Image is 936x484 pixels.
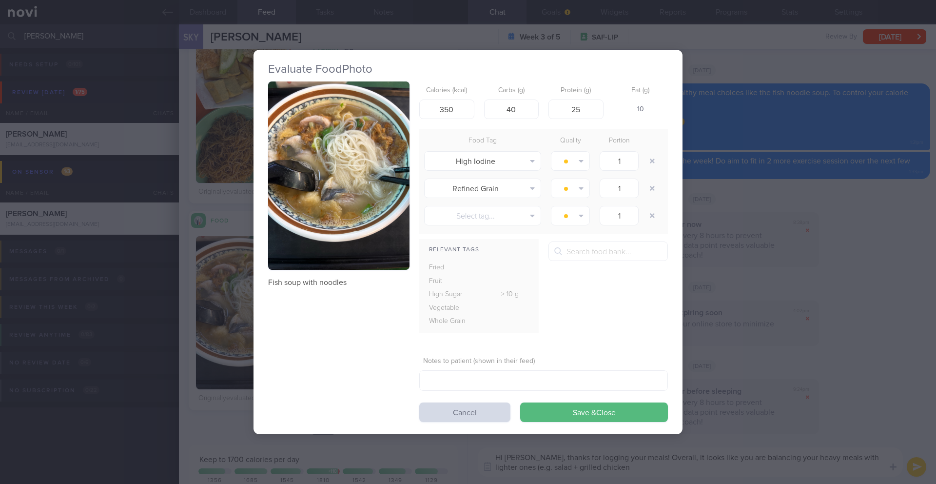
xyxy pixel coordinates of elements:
[423,357,664,366] label: Notes to patient (shown in their feed)
[419,315,482,328] div: Whole Grain
[600,151,639,171] input: 1.0
[424,151,541,171] button: High Iodine
[595,134,643,148] div: Portion
[419,244,539,256] div: Relevant Tags
[548,242,668,261] input: Search food bank...
[552,86,600,95] label: Protein (g)
[419,288,482,302] div: High Sugar
[600,206,639,225] input: 1.0
[419,302,482,315] div: Vegetable
[419,261,482,275] div: Fried
[424,179,541,198] button: Refined Grain
[617,86,664,95] label: Fat (g)
[600,179,639,198] input: 1.0
[613,100,668,120] div: 10
[268,81,409,270] img: Fish soup with noodles
[419,275,482,288] div: Fruit
[484,100,539,119] input: 33
[482,288,539,302] div: > 10 g
[419,100,474,119] input: 250
[419,134,546,148] div: Food Tag
[520,403,668,422] button: Save &Close
[423,86,470,95] label: Calories (kcal)
[268,62,668,77] h2: Evaluate Food Photo
[268,278,409,287] p: Fish soup with noodles
[424,206,541,225] button: Select tag...
[548,100,604,119] input: 9
[546,134,595,148] div: Quality
[488,86,535,95] label: Carbs (g)
[419,403,510,422] button: Cancel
